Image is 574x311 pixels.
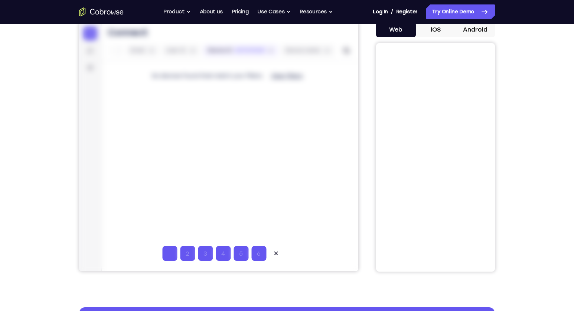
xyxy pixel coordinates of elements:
input: Code entry digit 3 [119,224,134,239]
button: Web [376,22,416,37]
a: Try Online Demo [426,4,495,19]
button: Product [163,4,191,19]
a: Log In [373,4,388,19]
a: Pricing [232,4,249,19]
input: Code entry digit 1 [83,224,98,239]
button: Resources [300,4,333,19]
input: Code entry digit 2 [101,224,116,239]
input: Code entry digit 5 [154,224,169,239]
input: Code entry digit 4 [137,224,151,239]
iframe: Agent [79,22,358,271]
a: Go to the home page [79,7,124,16]
span: / [391,7,393,16]
button: iOS [416,22,456,37]
button: Android [455,22,495,37]
a: About us [200,4,223,19]
input: Code entry digit 6 [172,224,187,239]
a: Register [396,4,418,19]
button: Use Cases [257,4,291,19]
